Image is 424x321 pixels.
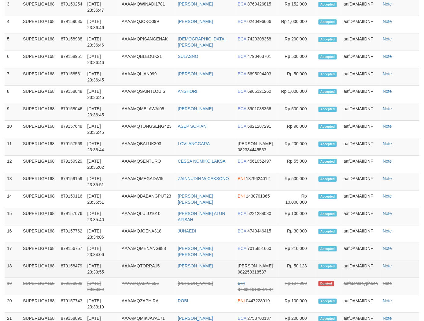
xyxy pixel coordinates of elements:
[58,138,85,156] td: 879157569
[178,19,213,24] a: [PERSON_NAME]
[58,173,85,191] td: 879159159
[5,243,20,260] td: 17
[278,51,316,68] td: Rp 500,000
[119,103,175,121] td: AAAAMQMELAWAI05
[383,89,392,94] a: Note
[178,246,213,257] a: [PERSON_NAME] [PERSON_NAME]
[383,71,392,76] a: Note
[20,103,58,121] td: SUPERLIGA168
[178,194,213,205] a: [PERSON_NAME] [PERSON_NAME]
[20,68,58,86] td: SUPERLIGA168
[5,138,20,156] td: 11
[178,54,198,59] a: SULASNO
[119,208,175,225] td: AAAAMQLULU1010
[119,225,175,243] td: AAAAMQJOENA318
[319,246,337,251] span: Accepted
[5,68,20,86] td: 7
[5,260,20,278] td: 18
[238,298,245,303] span: BNI
[246,176,270,181] span: Copy 1379624012 to clipboard
[319,176,337,182] span: Accepted
[278,243,316,260] td: Rp 210,000
[178,176,229,181] a: ZAINNUDIN WICAKSONO
[246,194,270,198] span: Copy 1438701365 to clipboard
[341,156,381,173] td: aafDAMAIIDNF
[319,107,337,112] span: Accepted
[341,208,381,225] td: aafDAMAIIDNF
[383,124,392,129] a: Note
[238,281,245,286] span: BRI
[278,121,316,138] td: Rp 96,000
[341,51,381,68] td: aafDAMAIIDNF
[5,156,20,173] td: 12
[5,103,20,121] td: 9
[341,86,381,103] td: aafDAMAIIDNF
[248,71,271,76] span: Copy 6695094403 to clipboard
[20,243,58,260] td: SUPERLIGA168
[278,156,316,173] td: Rp 55,000
[85,103,120,121] td: [DATE] 23:36:45
[58,121,85,138] td: 879157648
[238,2,246,6] span: BCA
[20,260,58,278] td: SUPERLIGA168
[248,19,271,24] span: Copy 0240496666 to clipboard
[85,208,120,225] td: [DATE] 23:35:40
[248,36,271,41] span: Copy 7420308358 to clipboard
[20,86,58,103] td: SUPERLIGA168
[178,281,213,286] a: [PERSON_NAME]
[341,225,381,243] td: aafDAMAIIDNF
[85,243,120,260] td: [DATE] 23:34:06
[383,36,392,41] a: Note
[248,228,271,233] span: Copy 4740446415 to clipboard
[58,68,85,86] td: 879158561
[58,103,85,121] td: 879158046
[319,194,337,199] span: Accepted
[319,299,337,304] span: Accepted
[5,121,20,138] td: 10
[248,124,271,129] span: Copy 6821287291 to clipboard
[319,229,337,234] span: Accepted
[248,106,271,111] span: Copy 3901038366 to clipboard
[248,246,271,251] span: Copy 7015851660 to clipboard
[238,147,266,152] span: Copy 082334445553 to clipboard
[85,295,120,313] td: [DATE] 23:33:19
[278,225,316,243] td: Rp 30,000
[58,208,85,225] td: 879157076
[85,191,120,208] td: [DATE] 23:35:51
[178,316,213,321] a: [PERSON_NAME]
[85,33,120,51] td: [DATE] 23:36:46
[383,19,392,24] a: Note
[5,225,20,243] td: 16
[341,103,381,121] td: aafDAMAIIDNF
[319,159,337,164] span: Accepted
[383,54,392,59] a: Note
[5,86,20,103] td: 8
[238,159,246,164] span: BCA
[85,173,120,191] td: [DATE] 23:35:51
[58,243,85,260] td: 879156757
[278,103,316,121] td: Rp 500,000
[58,51,85,68] td: 879158951
[238,106,246,111] span: BCA
[119,156,175,173] td: AAAAMQSENTURO
[238,89,246,94] span: BCA
[178,228,196,233] a: JUNAEDI
[119,16,175,33] td: AAAAMQJOKO099
[278,208,316,225] td: Rp 100,000
[119,86,175,103] td: AAAAMQSAINTLOUIS
[58,86,85,103] td: 879158048
[278,260,316,278] td: Rp 50,123
[238,71,246,76] span: BCA
[20,121,58,138] td: SUPERLIGA168
[383,106,392,111] a: Note
[278,295,316,313] td: Rp 100,000
[341,173,381,191] td: aafDAMAIIDNF
[178,89,197,94] a: ANSHORI
[278,33,316,51] td: Rp 200,000
[178,298,188,303] a: ROBI
[178,263,213,268] a: [PERSON_NAME]
[238,270,266,274] span: Copy 082258318537 to clipboard
[383,2,392,6] a: Note
[85,156,120,173] td: [DATE] 23:36:02
[238,36,246,41] span: BCA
